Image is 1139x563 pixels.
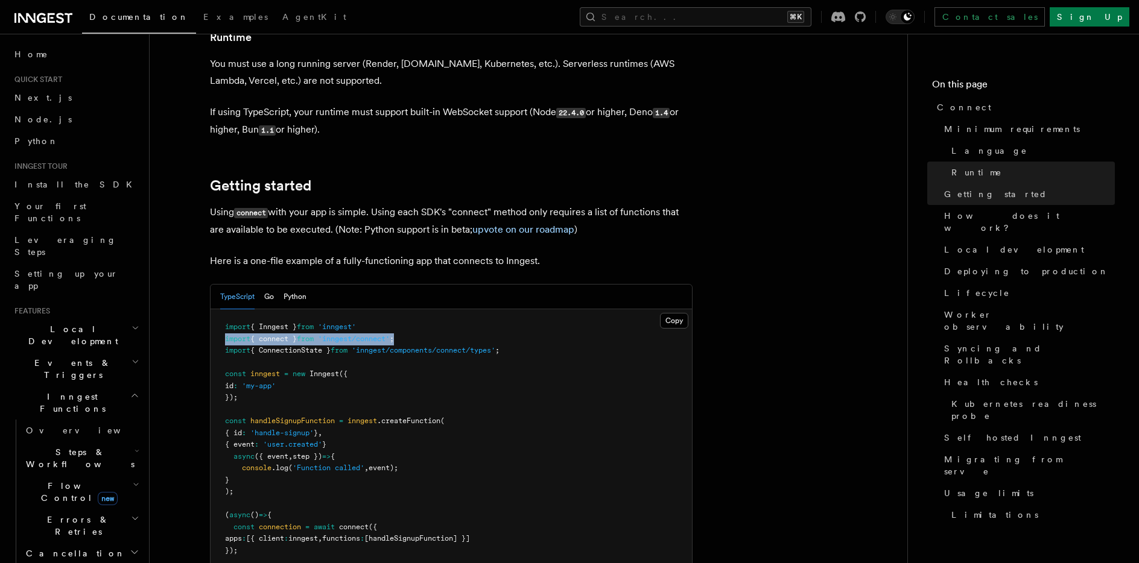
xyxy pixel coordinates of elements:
span: How does it work? [944,210,1115,234]
span: ( [440,417,445,425]
code: 1.4 [653,108,670,118]
span: { [331,452,335,461]
span: .log [271,464,288,472]
span: from [331,346,347,354]
span: Kubernetes readiness probe [951,398,1115,422]
span: 'inngest' [318,322,356,331]
button: Python [284,285,306,309]
button: Errors & Retries [21,509,142,543]
button: Flow Controlnew [21,475,142,509]
a: Sign Up [1050,7,1129,27]
a: Limitations [947,504,1115,526]
a: Your first Functions [10,195,142,229]
h4: On this page [932,77,1115,96]
button: Local Development [10,318,142,352]
span: import [225,346,250,354]
a: How does it work? [939,205,1115,239]
span: => [259,511,267,519]
span: ; [495,346,500,354]
span: ({ event [255,452,288,461]
span: Health checks [944,376,1038,388]
span: Limitations [951,509,1038,521]
span: Local Development [10,323,132,347]
a: Local development [939,239,1115,260]
span: }); [225,393,238,401]
a: Lifecycle [939,282,1115,304]
span: Python [14,136,59,146]
a: Next.js [10,87,142,109]
span: new [293,370,305,378]
span: Runtime [951,166,1002,178]
span: Events & Triggers [10,357,132,381]
span: connection [259,523,301,531]
span: Migrating from serve [944,453,1115,477]
a: Node.js [10,109,142,130]
code: connect [234,208,268,218]
span: 'inngest/components/connect/types' [352,346,495,354]
span: : [284,534,288,543]
span: [{ client [246,534,284,543]
span: 'handle-signup' [250,429,314,437]
a: Deploying to production [939,260,1115,282]
a: Minimum requirements [939,118,1115,140]
span: = [305,523,309,531]
a: Connect [932,96,1115,118]
span: Deploying to production [944,265,1109,277]
span: { Inngest } [250,322,297,331]
a: Syncing and Rollbacks [939,338,1115,371]
span: Home [14,48,48,60]
a: Examples [196,4,275,33]
span: Self hosted Inngest [944,432,1081,444]
code: 1.1 [259,125,276,136]
span: } [314,429,318,437]
span: AgentKit [282,12,346,22]
a: Overview [21,420,142,441]
span: } [322,440,326,448]
span: handleSignupFunction [250,417,335,425]
span: ({ [339,370,347,378]
span: 'inngest/connect' [318,335,390,343]
button: Inngest Functions [10,386,142,420]
a: Usage limits [939,482,1115,504]
span: Install the SDK [14,180,139,189]
span: Overview [26,426,150,435]
a: Setting up your app [10,263,142,297]
span: ({ [369,523,377,531]
span: Documentation [89,12,189,22]
span: Features [10,306,50,316]
span: : [242,534,246,543]
a: Getting started [939,183,1115,205]
a: Python [10,130,142,152]
a: Runtime [947,162,1115,183]
span: : [242,429,246,437]
span: Local development [944,244,1084,256]
span: { id [225,429,242,437]
span: { event [225,440,255,448]
span: inngest [250,370,280,378]
span: step }) [293,452,322,461]
span: Your first Functions [14,201,86,223]
span: inngest [288,534,318,543]
span: await [314,523,335,531]
span: Language [951,145,1027,157]
button: Copy [660,313,688,329]
span: const [225,417,246,425]
span: import [225,335,250,343]
span: functions [322,534,360,543]
span: Node.js [14,115,72,124]
span: .createFunction [377,417,440,425]
span: { connect } [250,335,297,343]
a: Documentation [82,4,196,34]
span: async [229,511,250,519]
button: TypeScript [220,285,255,309]
a: Leveraging Steps [10,229,142,263]
span: Setting up your app [14,269,118,291]
p: Using with your app is simple. Using each SDK's "connect" method only requires a list of function... [210,204,693,238]
span: Cancellation [21,547,125,559]
span: Minimum requirements [944,123,1080,135]
kbd: ⌘K [787,11,804,23]
span: event); [369,464,398,472]
span: from [297,322,314,331]
span: new [98,492,118,505]
a: Getting started [210,177,311,194]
